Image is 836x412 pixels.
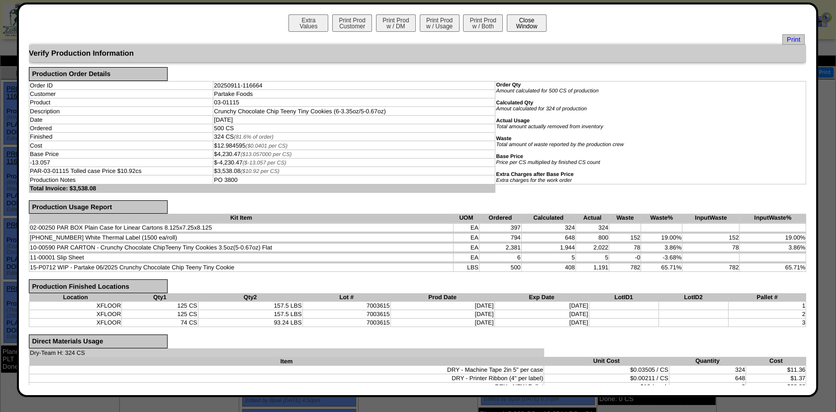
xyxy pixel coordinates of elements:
[234,134,273,140] span: (81.6% of order)
[29,167,213,175] td: PAR-03-01115 Tolled case Price $10.92cs
[496,118,530,124] b: Actual Usage
[29,158,213,166] td: -13.057
[29,200,168,214] div: Production Usage Report
[746,382,806,391] td: $30.00
[479,214,522,222] th: Ordered
[29,348,544,357] td: Dry-Team H: 324 CS
[453,224,479,232] td: EA
[198,301,302,310] td: 157.5 LBS
[740,214,806,222] th: InputWaste%
[302,310,390,318] td: 7003615
[288,14,328,32] button: ExtraValues
[29,81,213,89] td: Order ID
[494,293,589,302] th: Exp Date
[390,310,494,318] td: [DATE]
[213,107,495,115] td: Crunchy Chocolate Chip Teeny Tiny Cookies (6-3.35oz/5-0.67oz)
[496,88,598,94] i: Amount calculated for 500 CS of production
[641,263,682,272] td: 65.71%
[29,224,454,232] td: 02-00250 PAR BOX Plain Case for Linear Cartons 8.125x7.25x8.125
[213,133,495,141] td: 324 CS
[29,279,168,293] div: Production Finished Locations
[746,357,806,365] th: Cost
[609,234,641,242] td: 152
[575,214,609,222] th: Actual
[669,357,746,365] th: Quantity
[589,293,658,302] th: LotID1
[609,244,641,252] td: 78
[453,263,479,272] td: LBS
[29,89,213,98] td: Customer
[521,244,575,252] td: 1,944
[575,263,609,272] td: 1,191
[746,365,806,374] td: $11.36
[496,177,571,183] i: Extra charges for the work order
[544,382,669,391] td: $10 / each
[682,244,740,252] td: 78
[609,253,641,262] td: -0
[29,357,544,365] th: Item
[29,318,122,327] td: XFLOOR
[728,293,806,302] th: Pallet #
[29,365,544,374] td: DRY - Machine Tape 2in 5" per case
[246,143,287,149] span: ($0.0401 per CS)
[29,374,544,382] td: DRY - Printer Ribbon (4" per label)
[29,115,213,124] td: Date
[29,263,454,272] td: 15-P0712 WIP ‐ Partake 06/2025 Crunchy Chocolate Chip Teeny Tiny Cookie
[507,14,547,32] button: CloseWindow
[29,124,213,132] td: Ordered
[29,334,168,348] div: Direct Materials Usage
[198,310,302,318] td: 157.5 LBS
[494,310,589,318] td: [DATE]
[243,160,286,166] span: ($-13.057 per CS)
[29,98,213,107] td: Product
[198,318,302,327] td: 93.24 LBS
[575,224,609,232] td: 324
[29,133,213,141] td: Finished
[479,234,522,242] td: 794
[746,374,806,382] td: $1.37
[213,167,495,175] td: $3,538.08
[521,234,575,242] td: 648
[496,142,624,148] i: Total amount of waste reported by the production crew
[521,253,575,262] td: 5
[122,293,198,302] th: Qty1
[740,263,806,272] td: 65.71%
[544,357,669,365] th: Unit Cost
[29,67,168,81] div: Production Order Details
[122,310,198,318] td: 125 CS
[496,171,573,177] b: Extra Charges after Base Price
[213,141,495,150] td: $12.984595
[213,175,495,184] td: PO 3800
[29,45,806,62] div: Verify Production Information
[213,98,495,107] td: 03-01115
[29,382,544,391] td: DRY - NEW Pallet
[29,150,213,158] td: Base Price
[453,234,479,242] td: EA
[213,158,495,166] td: $-4,230.47
[728,301,806,310] td: 1
[302,301,390,310] td: 7003615
[29,310,122,318] td: XFLOOR
[669,382,746,391] td: 3
[728,310,806,318] td: 2
[463,14,503,32] button: Print Prodw / Both
[29,293,122,302] th: Location
[479,224,522,232] td: 397
[453,214,479,222] th: UOM
[332,14,372,32] button: Print ProdCustomer
[241,152,292,158] span: ($13.057000 per CS)
[494,301,589,310] td: [DATE]
[544,365,669,374] td: $0.03505 / CS
[496,136,511,142] b: Waste
[728,318,806,327] td: 3
[682,214,740,222] th: InputWaste
[641,234,682,242] td: 19.00%
[241,168,279,174] span: ($10.92 per CS)
[641,253,682,262] td: -3.68%
[213,150,495,158] td: $4,230.47
[29,234,454,242] td: [PHONE_NUMBER] White Thermal Label (1500 ea/roll)
[521,263,575,272] td: 408
[29,214,454,222] th: Kit Item
[782,34,805,45] a: Print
